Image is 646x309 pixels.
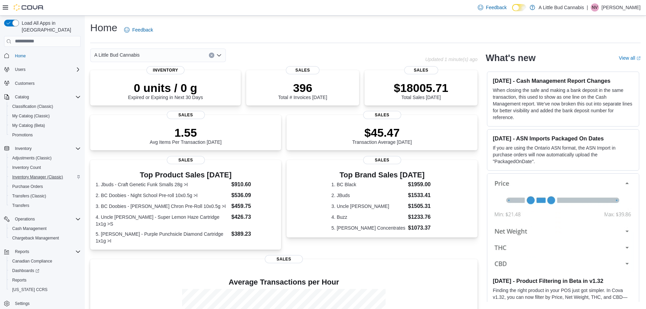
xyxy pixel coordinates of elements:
span: Feedback [132,26,153,33]
button: Reports [12,248,32,256]
dd: $910.60 [231,180,276,189]
dt: 4. Uncle [PERSON_NAME] - Super Lemon Haze Cartridge 1x1g >S [96,214,229,227]
a: Chargeback Management [9,234,62,242]
a: View allExternal link [619,55,641,61]
span: Catalog [15,94,29,100]
button: Adjustments (Classic) [7,153,83,163]
span: Promotions [12,132,33,138]
p: A Little Bud Cannabis [539,3,584,12]
button: Inventory [12,144,34,153]
button: Catalog [12,93,32,101]
dd: $459.75 [231,202,276,210]
span: Sales [167,156,205,164]
button: Open list of options [216,53,222,58]
button: Operations [12,215,38,223]
p: 0 units / 0 g [128,81,203,95]
span: Operations [12,215,81,223]
span: Purchase Orders [12,184,43,189]
img: Cova [14,4,44,11]
dd: $1233.76 [408,213,433,221]
button: Classification (Classic) [7,102,83,111]
h3: [DATE] - ASN Imports Packaged On Dates [493,135,633,142]
button: My Catalog (Beta) [7,121,83,130]
dt: 3. BC Doobies - [PERSON_NAME] Chron Pre-Roll 10x0.5g >I [96,203,229,210]
span: Transfers [12,203,29,208]
span: Inventory [12,144,81,153]
span: Reports [9,276,81,284]
button: Chargeback Management [7,233,83,243]
button: Inventory Count [7,163,83,172]
p: If you are using the Ontario ASN format, the ASN Import in purchase orders will now automatically... [493,144,633,165]
dt: 5. [PERSON_NAME] Concentrates [331,225,405,231]
button: Home [1,51,83,61]
div: Total # Invoices [DATE] [278,81,327,100]
dd: $1533.41 [408,191,433,199]
button: Canadian Compliance [7,256,83,266]
button: Transfers [7,201,83,210]
dd: $1959.00 [408,180,433,189]
span: My Catalog (Classic) [9,112,81,120]
p: $45.47 [352,126,412,139]
span: Transfers (Classic) [9,192,81,200]
span: Customers [15,81,35,86]
span: [US_STATE] CCRS [12,287,47,292]
button: Reports [1,247,83,256]
button: Operations [1,214,83,224]
p: Updated 1 minute(s) ago [425,57,477,62]
button: Catalog [1,92,83,102]
span: Inventory [146,66,184,74]
button: Inventory [1,144,83,153]
button: My Catalog (Classic) [7,111,83,121]
a: Adjustments (Classic) [9,154,54,162]
div: Total Sales [DATE] [394,81,448,100]
div: Expired or Expiring in Next 30 Days [128,81,203,100]
dt: 1. BC Black [331,181,405,188]
span: A Little Bud Cannabis [94,51,140,59]
a: Feedback [475,1,509,14]
span: Dashboards [9,267,81,275]
svg: External link [637,56,641,60]
input: Dark Mode [512,4,526,11]
span: Promotions [9,131,81,139]
dd: $1505.31 [408,202,433,210]
span: Transfers (Classic) [12,193,46,199]
h2: What's new [486,53,535,63]
div: Avg Items Per Transaction [DATE] [150,126,222,145]
span: Inventory Manager (Classic) [12,174,63,180]
button: Cash Management [7,224,83,233]
div: Transaction Average [DATE] [352,126,412,145]
button: Users [12,65,28,74]
p: [PERSON_NAME] [602,3,641,12]
p: 396 [278,81,327,95]
button: Transfers (Classic) [7,191,83,201]
span: Sales [167,111,205,119]
span: Sales [404,66,438,74]
span: Inventory Count [9,163,81,172]
span: Catalog [12,93,81,101]
span: My Catalog (Beta) [12,123,45,128]
dt: 2. BC Doobies - Night School Pre-roll 10x0.5g >I [96,192,229,199]
a: Classification (Classic) [9,102,56,111]
span: Sales [363,111,401,119]
button: [US_STATE] CCRS [7,285,83,294]
dd: $1073.37 [408,224,433,232]
span: Sales [265,255,303,263]
dt: 5. [PERSON_NAME] - Purple Punchsicle Diamond Cartridge 1x1g >I [96,231,229,244]
span: Inventory Count [12,165,41,170]
span: Washington CCRS [9,286,81,294]
span: Reports [12,277,26,283]
span: Transfers [9,201,81,210]
h3: [DATE] - Cash Management Report Changes [493,77,633,84]
span: Sales [363,156,401,164]
span: Canadian Compliance [9,257,81,265]
span: Feedback [486,4,507,11]
p: 1.55 [150,126,222,139]
a: My Catalog (Beta) [9,121,48,130]
a: Transfers [9,201,32,210]
div: Nick Vanderwal [591,3,599,12]
h3: Top Product Sales [DATE] [96,171,276,179]
span: Customers [12,79,81,88]
h3: Top Brand Sales [DATE] [331,171,433,179]
span: Cash Management [12,226,46,231]
span: Chargeback Management [12,235,59,241]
